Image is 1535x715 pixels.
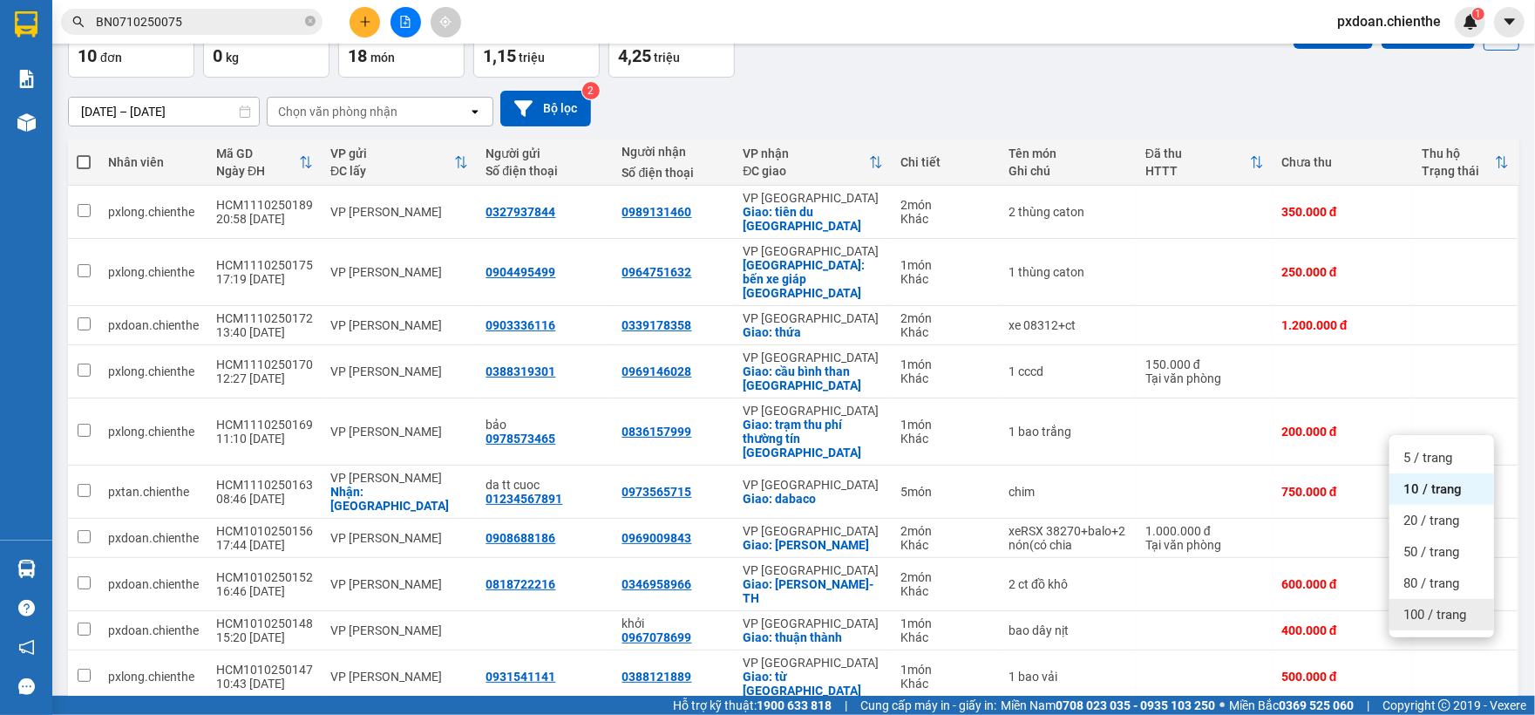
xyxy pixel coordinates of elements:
[1145,357,1264,371] div: 150.000 đ
[1367,696,1369,715] span: |
[744,656,883,670] div: VP [GEOGRAPHIC_DATA]
[900,630,991,644] div: Khác
[900,418,991,432] div: 1 món
[1438,699,1450,712] span: copyright
[1403,449,1452,466] span: 5 / trang
[1389,435,1494,637] ul: Menu
[900,524,991,538] div: 2 món
[744,364,883,392] div: Giao: cầu bình than bắc ninh
[900,677,991,691] div: Khác
[216,630,313,644] div: 15:20 [DATE]
[673,696,832,715] span: Hỗ trợ kỹ thuật:
[486,364,555,378] div: 0388319301
[330,364,468,378] div: VP [PERSON_NAME]
[1281,265,1404,279] div: 250.000 đ
[1009,364,1128,378] div: 1 cccd
[1281,155,1404,169] div: Chưa thu
[330,670,468,684] div: VP [PERSON_NAME]
[1281,670,1404,684] div: 500.000 đ
[1472,8,1484,20] sup: 1
[900,570,991,584] div: 2 món
[486,478,604,492] div: da tt cuoc
[1009,164,1128,178] div: Ghi chú
[69,98,259,126] input: Select a date range.
[108,205,199,219] div: pxlong.chienthe
[1056,698,1215,712] strong: 0708 023 035 - 0935 103 250
[330,485,468,513] div: Nhận: đà nẵng
[1145,146,1250,160] div: Đã thu
[68,15,194,78] button: Đơn hàng10đơn
[216,371,313,385] div: 12:27 [DATE]
[900,538,991,552] div: Khác
[744,146,869,160] div: VP nhận
[1323,10,1455,32] span: pxdoan.chienthe
[744,577,883,605] div: Giao: hoằng minh-TH
[216,325,313,339] div: 13:40 [DATE]
[216,146,299,160] div: Mã GD
[108,318,199,332] div: pxdoan.chienthe
[486,205,555,219] div: 0327937844
[108,577,199,591] div: pxdoan.chienthe
[370,51,395,65] span: món
[17,113,36,132] img: warehouse-icon
[1403,512,1459,529] span: 20 / trang
[1403,575,1459,592] span: 80 / trang
[622,145,726,159] div: Người nhận
[108,531,199,545] div: pxdoan.chienthe
[348,45,367,66] span: 18
[1281,623,1404,637] div: 400.000 đ
[468,105,482,119] svg: open
[431,7,461,37] button: aim
[1281,205,1404,219] div: 350.000 đ
[1229,696,1354,715] span: Miền Bắc
[486,492,562,506] div: 01234567891
[216,357,313,371] div: HCM1110250170
[486,146,604,160] div: Người gửi
[744,351,883,364] div: VP [GEOGRAPHIC_DATA]
[305,16,316,26] span: close-circle
[78,45,97,66] span: 10
[900,371,991,385] div: Khác
[1403,480,1462,498] span: 10 / trang
[744,418,883,460] div: Giao: trạm thu phí thường tín hà nội
[108,623,199,637] div: pxdoan.chienthe
[1009,577,1128,591] div: 2 ct đồ khô
[744,616,883,630] div: VP [GEOGRAPHIC_DATA]
[108,155,199,169] div: Nhân viên
[330,623,468,637] div: VP [PERSON_NAME]
[1009,425,1128,439] div: 1 bao trắng
[500,91,591,126] button: Bộ lọc
[900,212,991,226] div: Khác
[1281,485,1404,499] div: 750.000 đ
[1009,146,1128,160] div: Tên món
[330,205,468,219] div: VP [PERSON_NAME]
[330,146,454,160] div: VP gửi
[1009,670,1128,684] div: 1 bao vải
[216,584,313,598] div: 16:46 [DATE]
[744,191,883,205] div: VP [GEOGRAPHIC_DATA]
[1279,698,1354,712] strong: 0369 525 060
[486,418,604,432] div: bảo
[216,258,313,272] div: HCM1110250175
[622,531,692,545] div: 0969009843
[17,70,36,88] img: solution-icon
[744,492,883,506] div: Giao: dabaco
[1009,205,1128,219] div: 2 thùng caton
[216,432,313,446] div: 11:10 [DATE]
[322,140,477,186] th: Toggle SortBy
[1009,524,1128,552] div: xeRSX 38270+balo+2 nón(có chia
[757,698,832,712] strong: 1900 633 818
[744,325,883,339] div: Giao: thứa
[486,577,555,591] div: 0818722216
[1494,7,1525,37] button: caret-down
[330,164,454,178] div: ĐC lấy
[1422,146,1495,160] div: Thu hộ
[216,663,313,677] div: HCM1010250147
[1502,14,1518,30] span: caret-down
[330,471,468,485] div: VP [PERSON_NAME]
[108,265,199,279] div: pxlong.chienthe
[216,492,313,506] div: 08:46 [DATE]
[744,258,883,300] div: Giao: bến xe giáp bát Hà Nội
[900,584,991,598] div: Khác
[1145,524,1264,538] div: 1.000.000 đ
